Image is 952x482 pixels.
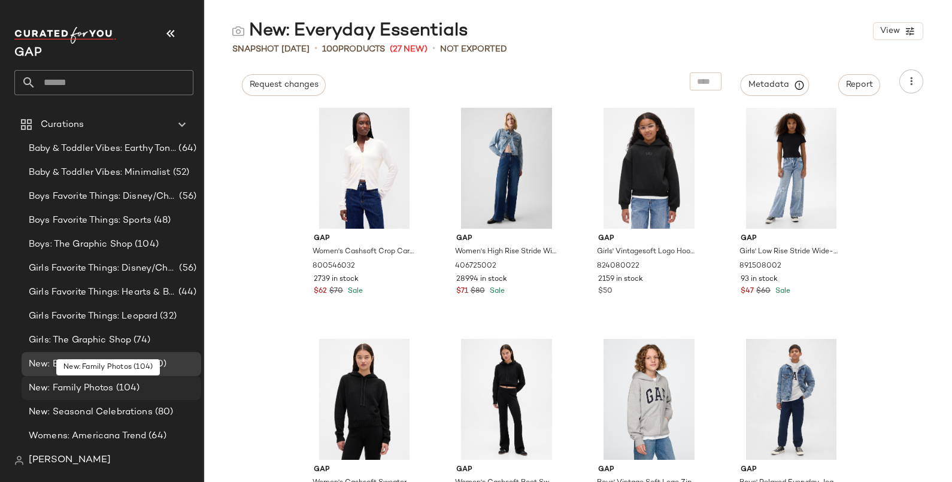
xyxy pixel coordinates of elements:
[29,262,177,275] span: Girls Favorite Things: Disney/Characters
[741,74,809,96] button: Metadata
[345,287,363,295] span: Sale
[471,286,485,297] span: $80
[249,80,319,90] span: Request changes
[741,234,842,244] span: Gap
[731,108,851,229] img: cn54751907.jpg
[29,286,176,299] span: Girls Favorite Things: Hearts & Bows
[432,42,435,56] span: •
[456,234,557,244] span: Gap
[132,238,159,251] span: (104)
[14,47,42,59] span: Current Company Name
[41,118,84,132] span: Curations
[455,261,496,272] span: 406725002
[314,42,317,56] span: •
[14,27,116,44] img: cfy_white_logo.C9jOOHJF.svg
[29,310,157,323] span: Girls Favorite Things: Leopard
[322,43,385,56] div: Products
[29,429,146,443] span: Womens: Americana Trend
[845,80,873,90] span: Report
[739,247,841,257] span: Girls' Low Rise Stride Wide-Leg Jeans by Gap Light Faded Wash Plus Size 10
[447,108,567,229] img: cn55221698.jpg
[29,214,151,228] span: Boys Favorite Things: Sports
[589,339,709,460] img: cn56976990.jpg
[731,339,851,460] img: cn59970278.jpg
[232,25,244,37] img: svg%3e
[456,274,507,285] span: 28994 in stock
[741,465,842,475] span: Gap
[146,429,166,443] span: (64)
[447,339,567,460] img: cn59818503.jpg
[597,261,639,272] span: 824080022
[29,166,171,180] span: Baby & Toddler Vibes: Minimalist
[598,286,613,297] span: $50
[29,190,177,204] span: Boys Favorite Things: Disney/Characters
[741,286,754,297] span: $47
[232,19,468,43] div: New: Everyday Essentials
[838,74,880,96] button: Report
[176,142,196,156] span: (64)
[597,247,698,257] span: Girls' Vintagesoft Logo Hoodie by Gap Black Size XS (4/5)
[171,166,190,180] span: (52)
[29,142,176,156] span: Baby & Toddler Vibes: Earthy Tones
[313,247,414,257] span: Women's Cashsoft Crop Cardigan by Gap Ivory Beige Frost Tall Size S
[748,80,802,90] span: Metadata
[29,357,140,371] span: New: Everyday Essentials
[29,405,153,419] span: New: Seasonal Celebrations
[598,274,643,285] span: 2159 in stock
[157,310,177,323] span: (32)
[589,108,709,229] img: cn59877111.jpg
[29,381,114,395] span: New: Family Photos
[304,339,425,460] img: cn59847707.jpg
[314,274,359,285] span: 2739 in stock
[322,45,338,54] span: 100
[314,286,327,297] span: $62
[455,247,556,257] span: Women's High Rise Stride Wide-Leg Jeans by Gap Dark Wash Tall Size 27
[177,190,196,204] span: (56)
[456,465,557,475] span: Gap
[176,286,196,299] span: (44)
[873,22,923,40] button: View
[741,274,778,285] span: 93 in stock
[598,234,699,244] span: Gap
[440,43,507,56] span: Not Exported
[390,43,428,56] span: (27 New)
[151,214,171,228] span: (48)
[880,26,900,36] span: View
[177,262,196,275] span: (56)
[242,74,326,96] button: Request changes
[773,287,790,295] span: Sale
[140,357,166,371] span: (100)
[314,465,415,475] span: Gap
[304,108,425,229] img: cn60183283.jpg
[29,238,132,251] span: Boys: The Graphic Shop
[739,261,781,272] span: 891508002
[314,234,415,244] span: Gap
[313,261,355,272] span: 800546032
[114,381,140,395] span: (104)
[131,334,150,347] span: (74)
[456,286,468,297] span: $71
[329,286,343,297] span: $70
[232,43,310,56] span: Snapshot [DATE]
[29,453,111,468] span: [PERSON_NAME]
[487,287,505,295] span: Sale
[29,334,131,347] span: Girls: The Graphic Shop
[756,286,771,297] span: $60
[14,456,24,465] img: svg%3e
[153,405,174,419] span: (80)
[598,465,699,475] span: Gap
